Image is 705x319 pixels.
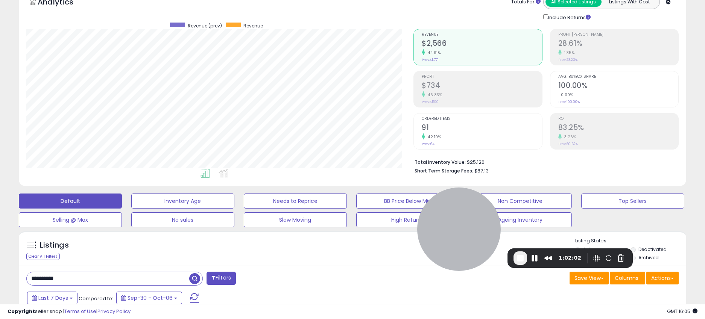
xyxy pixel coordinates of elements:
[27,292,77,304] button: Last 7 Days
[425,134,441,140] small: 42.19%
[558,57,577,62] small: Prev: 28.23%
[558,123,679,133] h2: 83.25%
[581,194,684,209] button: Top Sellers
[425,92,442,98] small: 46.83%
[415,168,473,174] b: Short Term Storage Fees:
[131,212,234,227] button: No sales
[422,100,439,104] small: Prev: $500
[26,253,60,260] div: Clear All Filters
[40,240,69,251] h5: Listings
[558,33,679,37] span: Profit [PERSON_NAME]
[244,212,347,227] button: Slow Moving
[128,294,173,302] span: Sep-30 - Oct-06
[207,272,236,285] button: Filters
[558,81,679,91] h2: 100.00%
[422,117,542,121] span: Ordered Items
[558,100,580,104] small: Prev: 100.00%
[538,13,600,21] div: Include Returns
[558,117,679,121] span: ROI
[415,159,466,165] b: Total Inventory Value:
[425,50,441,56] small: 44.91%
[422,39,542,49] h2: $2,566
[558,39,679,49] h2: 28.61%
[356,212,459,227] button: High Returns
[422,123,542,133] h2: 91
[422,75,542,79] span: Profit
[64,308,96,315] a: Terms of Use
[646,272,679,284] button: Actions
[558,142,578,146] small: Prev: 80.62%
[356,194,459,209] button: BB Price Below Min
[422,57,439,62] small: Prev: $1,771
[558,75,679,79] span: Avg. Buybox Share
[131,194,234,209] button: Inventory Age
[583,246,597,252] label: Active
[474,167,489,174] span: $87.13
[562,50,575,56] small: 1.35%
[638,254,659,261] label: Archived
[422,33,542,37] span: Revenue
[610,272,645,284] button: Columns
[8,308,131,315] div: seller snap | |
[638,246,667,252] label: Deactivated
[570,272,609,284] button: Save View
[667,308,697,315] span: 2025-10-14 16:05 GMT
[79,295,113,302] span: Compared to:
[422,81,542,91] h2: $734
[244,194,347,209] button: Needs to Reprice
[8,308,35,315] strong: Copyright
[116,292,182,304] button: Sep-30 - Oct-06
[188,23,222,29] span: Revenue (prev)
[243,23,263,29] span: Revenue
[97,308,131,315] a: Privacy Policy
[19,194,122,209] button: Default
[422,142,435,146] small: Prev: 64
[575,237,686,245] p: Listing States:
[562,134,576,140] small: 3.26%
[38,294,68,302] span: Last 7 Days
[19,212,122,227] button: Selling @ Max
[558,92,573,98] small: 0.00%
[415,157,673,166] li: $25,126
[615,274,638,282] span: Columns
[469,212,572,227] button: Ageing Inventory
[469,194,572,209] button: Non Competitive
